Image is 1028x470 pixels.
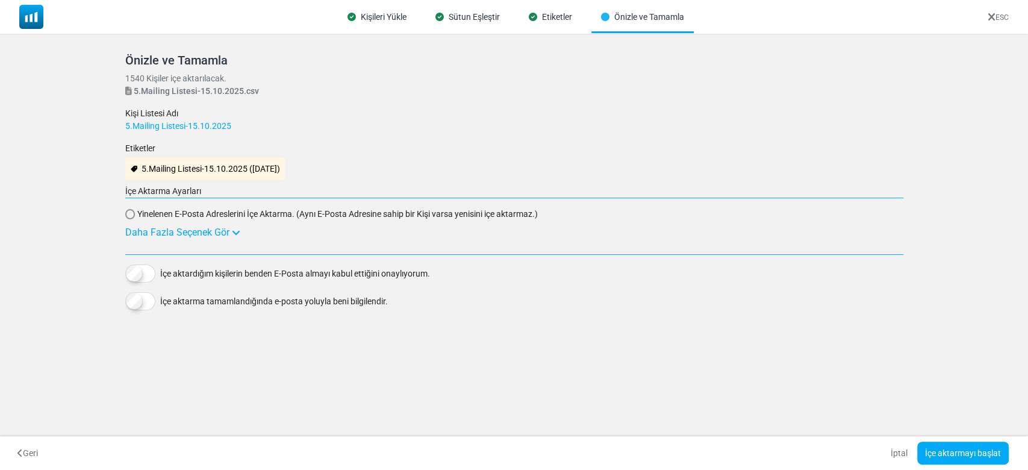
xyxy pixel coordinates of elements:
div: Daha Fazla Seçenek Gör [125,225,903,240]
button: Geri [10,442,46,465]
label: Kişi Listesi Adı [125,107,178,120]
span: İçe aktarma tamamlandığında e-posta yoluyla beni bilgilendir. [160,295,388,308]
img: mailsoftly_icon_blue_white.svg [19,5,43,29]
div: Kişileri Yükle [338,1,416,33]
button: İçe aktarmayı başlat [917,442,1009,465]
a: ESC [988,13,1009,22]
p: 1540 Kişiler içe aktarılacak. [125,72,903,85]
span: İçe aktardığım kişilerin benden E-Posta almayı kabul ettiğini onaylıyorum. [160,268,430,280]
label: İçe Aktarma Ayarları [125,185,201,198]
h5: Önizle ve Tamamla [125,53,903,67]
span: 5.Mailing Listesi-15.10.2025.csv [134,86,259,96]
div: 5.Mailing Listesi-15.10.2025 ([DATE]) [125,157,285,180]
a: İptal [883,442,915,465]
label: Etiketler [125,142,155,155]
div: Sütun Eşleştir [426,1,509,33]
div: Önizle ve Tamamla [591,1,694,33]
div: 5.Mailing Listesi-15.10.2025 [125,120,903,133]
span: Yinelenen E-Posta Adreslerini İçe Aktarma. (Aynı E-Posta Adresine sahip bir Kişi varsa yenisini i... [137,208,538,221]
div: Etiketler [519,1,582,33]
